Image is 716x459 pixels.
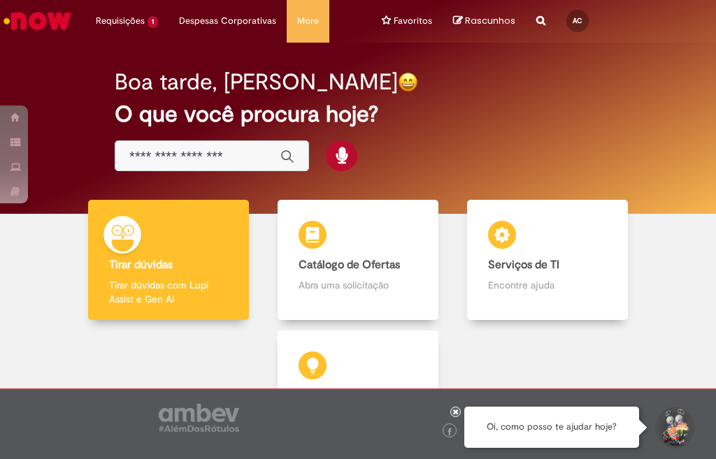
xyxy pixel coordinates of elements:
[179,14,276,28] span: Despesas Corporativas
[465,14,515,27] span: Rascunhos
[73,330,643,437] a: Base de Conhecimento Consulte e aprenda
[573,16,582,25] span: AC
[109,258,173,272] b: Tirar dúvidas
[453,200,643,321] a: Serviços de TI Encontre ajuda
[299,278,417,292] p: Abra uma solicitação
[488,258,559,272] b: Serviços de TI
[398,72,418,92] img: happy-face.png
[299,258,400,272] b: Catálogo de Ofertas
[488,278,607,292] p: Encontre ajuda
[263,200,452,321] a: Catálogo de Ofertas Abra uma solicitação
[148,16,158,28] span: 1
[1,7,73,35] img: ServiceNow
[96,14,145,28] span: Requisições
[464,407,639,448] div: Oi, como posso te ajudar hoje?
[653,407,695,449] button: Iniciar Conversa de Suporte
[159,404,239,432] img: logo_footer_ambev_rotulo_gray.png
[109,278,228,306] p: Tirar dúvidas com Lupi Assist e Gen Ai
[394,14,432,28] span: Favoritos
[73,200,263,321] a: Tirar dúvidas Tirar dúvidas com Lupi Assist e Gen Ai
[297,14,319,28] span: More
[115,102,601,126] h2: O que você procura hoje?
[446,428,453,435] img: logo_footer_facebook.png
[115,70,398,94] h2: Boa tarde, [PERSON_NAME]
[453,14,515,27] a: No momento, sua lista de rascunhos tem 0 Itens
